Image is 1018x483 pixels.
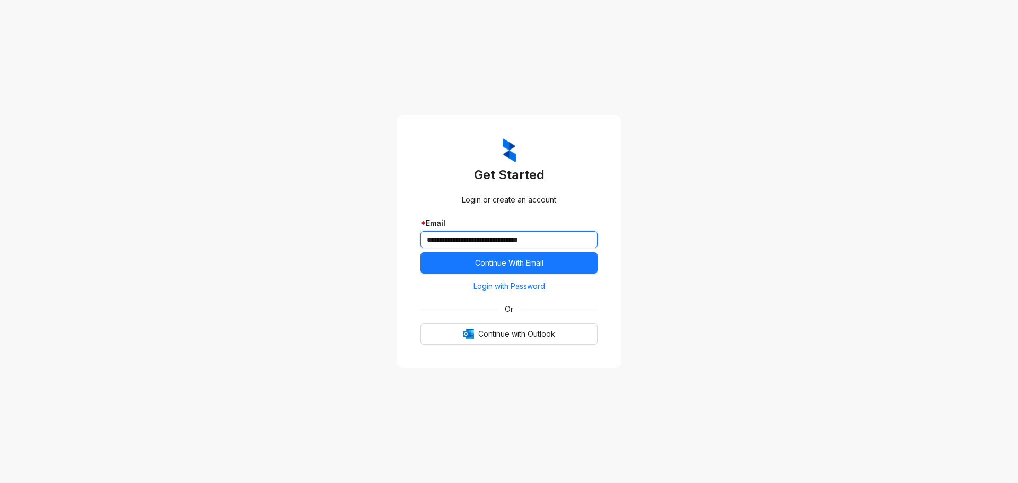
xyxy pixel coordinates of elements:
button: Continue With Email [420,252,598,274]
span: Continue with Outlook [478,328,555,340]
img: Outlook [463,329,474,339]
div: Login or create an account [420,194,598,206]
span: Login with Password [473,280,545,292]
img: ZumaIcon [503,138,516,163]
button: OutlookContinue with Outlook [420,323,598,345]
div: Email [420,217,598,229]
span: Or [497,303,521,315]
h3: Get Started [420,166,598,183]
button: Login with Password [420,278,598,295]
span: Continue With Email [475,257,543,269]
